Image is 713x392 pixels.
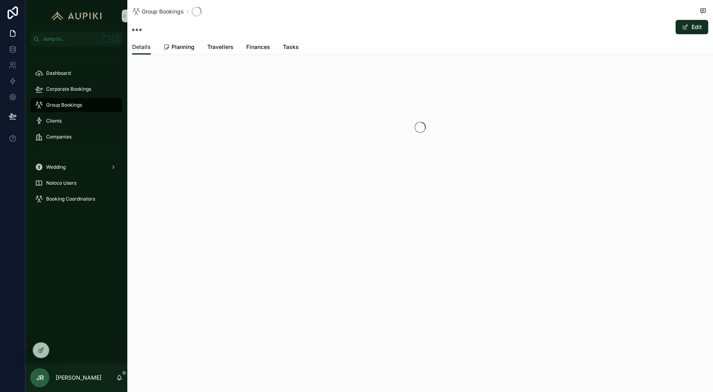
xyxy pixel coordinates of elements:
[142,8,184,16] span: Group Bookings
[30,192,123,206] a: Booking Coordinators
[43,36,99,42] span: Jump to...
[30,98,123,112] a: Group Bookings
[30,32,123,46] button: Jump to...K
[46,164,66,170] span: Wedding
[246,40,270,56] a: Finances
[207,40,234,56] a: Travellers
[207,43,234,51] span: Travellers
[30,82,123,96] a: Corporate Bookings
[112,36,119,42] span: K
[246,43,270,51] span: Finances
[171,43,195,51] span: Planning
[132,43,151,51] span: Details
[30,66,123,80] a: Dashboard
[46,86,91,92] span: Corporate Bookings
[676,20,708,34] button: Edit
[283,43,299,51] span: Tasks
[46,70,71,76] span: Dashboard
[46,196,95,202] span: Booking Coordinators
[30,114,123,128] a: Clients
[46,134,72,140] span: Companies
[36,373,44,382] span: JR
[30,130,123,144] a: Companies
[46,180,76,186] span: Noloco Users
[132,40,151,55] a: Details
[48,10,105,22] img: App logo
[283,40,299,56] a: Tasks
[30,176,123,190] a: Noloco Users
[25,46,127,216] div: scrollable content
[46,102,82,108] span: Group Bookings
[30,160,123,174] a: Wedding
[56,374,101,382] p: [PERSON_NAME]
[46,118,62,124] span: Clients
[164,40,195,56] a: Planning
[132,8,184,16] a: Group Bookings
